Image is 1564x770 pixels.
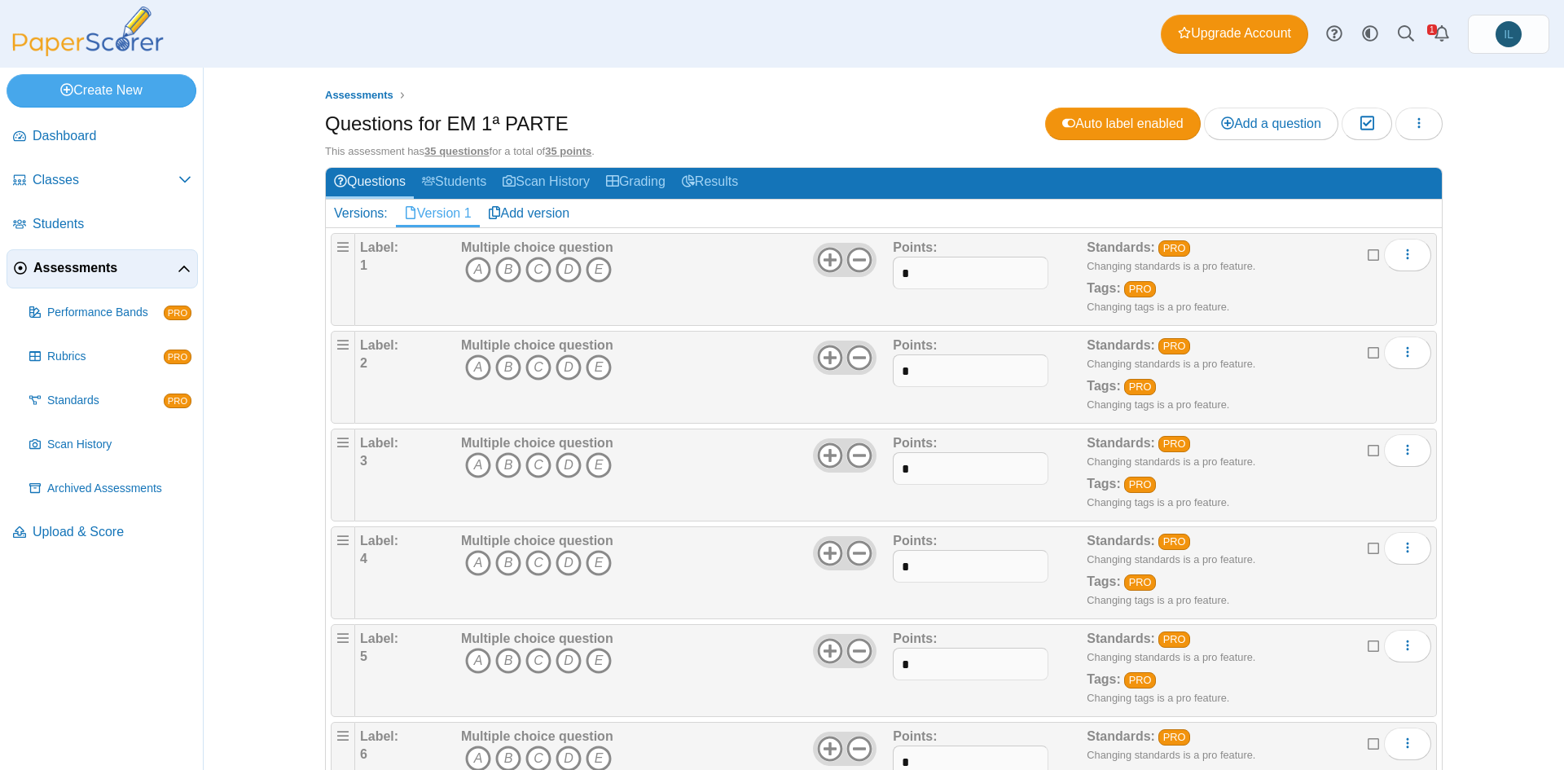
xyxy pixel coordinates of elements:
b: Points: [893,729,937,743]
a: Grading [598,168,674,198]
button: More options [1384,630,1431,662]
b: Points: [893,436,937,450]
span: Classes [33,171,178,189]
small: Changing tags is a pro feature. [1087,398,1229,411]
a: PRO [1124,281,1156,297]
b: Tags: [1087,281,1120,295]
span: Upgrade Account [1178,24,1291,42]
span: Auto label enabled [1062,117,1184,130]
span: PRO [164,306,191,320]
i: A [465,550,491,576]
a: Alerts [1424,16,1460,52]
span: Assessments [33,259,178,277]
b: Multiple choice question [461,436,613,450]
span: Upload & Score [33,523,191,541]
a: Students [414,168,494,198]
a: Performance Bands PRO [23,293,198,332]
small: Changing standards is a pro feature. [1087,651,1255,663]
div: Drag handle [331,624,355,717]
i: C [525,257,551,283]
button: More options [1384,239,1431,271]
span: Dashboard [33,127,191,145]
a: Questions [326,168,414,198]
span: Iara Lovizio [1496,21,1522,47]
a: Add version [480,200,578,227]
a: PRO [1158,631,1190,648]
div: Drag handle [331,526,355,619]
a: PRO [1158,436,1190,452]
i: B [495,354,521,381]
i: C [525,452,551,478]
span: PRO [164,350,191,364]
b: Standards: [1087,240,1155,254]
a: Assessments [7,249,198,288]
i: D [556,550,582,576]
b: Standards: [1087,436,1155,450]
a: Scan History [23,425,198,464]
a: Archived Assessments [23,469,198,508]
a: Results [674,168,746,198]
a: Students [7,205,198,244]
a: Dashboard [7,117,198,156]
b: 2 [360,356,367,370]
i: A [465,257,491,283]
a: Classes [7,161,198,200]
a: PRO [1124,574,1156,591]
small: Changing tags is a pro feature. [1087,594,1229,606]
i: E [586,354,612,381]
span: Students [33,215,191,233]
div: Drag handle [331,233,355,326]
small: Changing standards is a pro feature. [1087,260,1255,272]
b: Multiple choice question [461,631,613,645]
span: Add a question [1221,117,1321,130]
a: Auto label enabled [1045,108,1201,140]
b: Multiple choice question [461,240,613,254]
b: Label: [360,631,398,645]
a: PaperScorer [7,45,169,59]
small: Changing standards is a pro feature. [1087,358,1255,370]
b: Tags: [1087,574,1120,588]
a: Add a question [1204,108,1338,140]
button: More options [1384,532,1431,565]
b: Points: [893,240,937,254]
i: D [556,452,582,478]
b: 4 [360,552,367,565]
div: Drag handle [331,429,355,521]
b: Label: [360,338,398,352]
a: PRO [1124,672,1156,689]
i: A [465,354,491,381]
a: Rubrics PRO [23,337,198,376]
small: Changing standards is a pro feature. [1087,553,1255,565]
i: A [465,452,491,478]
b: Label: [360,436,398,450]
b: Label: [360,729,398,743]
small: Changing tags is a pro feature. [1087,496,1229,508]
i: C [525,354,551,381]
b: Label: [360,240,398,254]
span: Rubrics [47,349,164,365]
div: Drag handle [331,331,355,424]
button: More options [1384,434,1431,467]
a: PRO [1158,534,1190,550]
small: Changing tags is a pro feature. [1087,692,1229,704]
i: E [586,257,612,283]
a: Version 1 [396,200,480,227]
a: Upgrade Account [1161,15,1308,54]
a: Iara Lovizio [1468,15,1549,54]
span: Archived Assessments [47,481,191,497]
i: E [586,550,612,576]
a: PRO [1124,477,1156,493]
a: PRO [1158,338,1190,354]
b: Multiple choice question [461,338,613,352]
a: Assessments [321,86,398,106]
a: Scan History [494,168,598,198]
a: PRO [1124,379,1156,395]
span: Assessments [325,89,393,101]
b: Points: [893,534,937,548]
b: Points: [893,338,937,352]
i: D [556,257,582,283]
i: C [525,550,551,576]
i: D [556,354,582,381]
b: Multiple choice question [461,534,613,548]
small: Changing tags is a pro feature. [1087,301,1229,313]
